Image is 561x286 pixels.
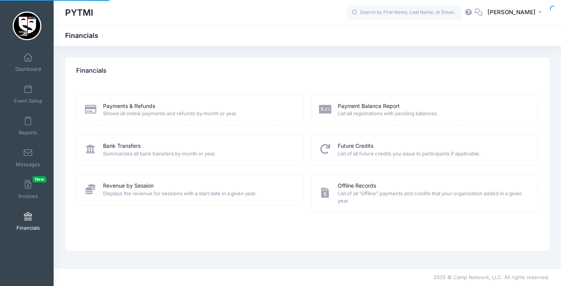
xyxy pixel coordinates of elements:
span: Shows all online payments and refunds by month or year. [103,110,293,118]
a: Future Credits [338,142,373,150]
a: Payment Balance Report [338,102,400,110]
span: 2025 © Camp Network, LLC. All rights reserved. [433,274,550,280]
h1: PYTMI [65,4,93,21]
span: Invoices [18,193,38,199]
a: Revenue by Session [103,182,154,190]
span: List all registrations with pending balances. [338,110,528,118]
span: Reports [19,129,37,136]
a: Payments & Refunds [103,102,155,110]
span: [PERSON_NAME] [487,8,536,16]
a: Event Setup [10,81,46,108]
h1: Financials [65,31,105,39]
h4: Financials [76,60,106,82]
span: Dashboard [15,66,41,72]
img: PYTMI [13,11,41,40]
span: Event Setup [14,98,43,104]
a: InvoicesNew [10,176,46,203]
a: Financials [10,208,46,235]
a: Messages [10,144,46,171]
span: Messages [16,161,40,168]
span: New [33,176,46,183]
span: Financials [16,225,40,231]
input: Search by First Name, Last Name, or Email... [347,5,462,20]
span: List of all “offline” payments and credits that your organization added in a given year. [338,190,528,205]
a: Reports [10,113,46,139]
button: [PERSON_NAME] [482,4,550,21]
a: Bank Transfers [103,142,141,150]
span: Displays the revenue for sessions with a start date in a given year. [103,190,293,198]
span: Summarizes all bank transfers by month or year. [103,150,293,158]
a: Offline Records [338,182,376,190]
a: Dashboard [10,49,46,76]
span: List of all future credits you issue to participants if applicable. [338,150,528,158]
